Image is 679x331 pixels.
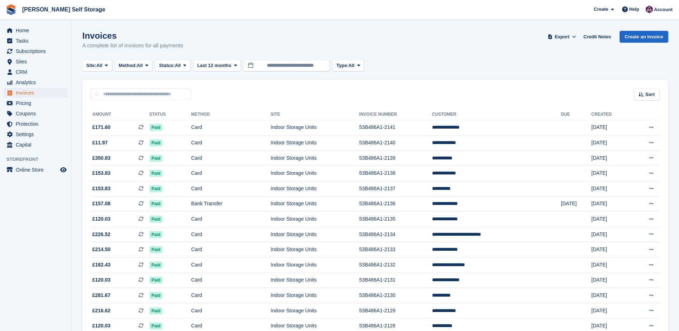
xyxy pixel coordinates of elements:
a: menu [4,57,68,67]
td: Indoor Storage Units [271,258,359,273]
img: stora-icon-8386f47178a22dfd0bd8f6a31ec36ba5ce8667c1dd55bd0f319d3a0aa187defe.svg [6,4,16,15]
span: £11.97 [92,139,108,147]
th: Invoice Number [359,109,432,120]
button: Type: All [333,60,364,72]
th: Amount [91,109,149,120]
td: 53B486A1-2134 [359,227,432,242]
td: 53B486A1-2132 [359,258,432,273]
span: Export [555,33,569,40]
td: [DATE] [591,212,631,227]
span: Capital [16,140,59,150]
td: Card [191,120,271,135]
span: All [137,62,143,69]
td: Indoor Storage Units [271,181,359,197]
a: menu [4,25,68,35]
a: menu [4,77,68,87]
td: [DATE] [591,303,631,318]
th: Customer [432,109,561,120]
button: Status: All [155,60,190,72]
td: 53B486A1-2131 [359,273,432,288]
span: CRM [16,67,59,77]
a: menu [4,67,68,77]
span: Tasks [16,36,59,46]
th: Method [191,109,271,120]
span: Sites [16,57,59,67]
td: Indoor Storage Units [271,212,359,227]
td: Card [191,166,271,181]
span: £120.03 [92,322,111,330]
span: Paid [149,322,163,330]
span: Paid [149,139,163,147]
button: Last 12 months [193,60,241,72]
span: Subscriptions [16,46,59,56]
span: Help [629,6,639,13]
span: Settings [16,129,59,139]
span: £171.60 [92,124,111,131]
td: Card [191,273,271,288]
span: Analytics [16,77,59,87]
span: Sort [645,91,655,98]
td: Indoor Storage Units [271,196,359,212]
td: Card [191,258,271,273]
a: menu [4,98,68,108]
span: Paid [149,231,163,238]
td: Indoor Storage Units [271,242,359,258]
td: [DATE] [591,288,631,303]
th: Status [149,109,191,120]
span: Paid [149,307,163,315]
td: [DATE] [591,196,631,212]
td: [DATE] [591,166,631,181]
td: Indoor Storage Units [271,303,359,318]
span: Status: [159,62,175,69]
td: 53B486A1-2130 [359,288,432,303]
td: Indoor Storage Units [271,166,359,181]
td: 53B486A1-2141 [359,120,432,135]
td: 53B486A1-2137 [359,181,432,197]
td: Card [191,303,271,318]
span: Paid [149,292,163,299]
td: Indoor Storage Units [271,135,359,151]
span: Paid [149,246,163,253]
a: Credit Notes [581,31,614,43]
td: 53B486A1-2140 [359,135,432,151]
a: menu [4,165,68,175]
td: [DATE] [591,258,631,273]
td: Card [191,212,271,227]
td: Card [191,150,271,166]
td: 53B486A1-2135 [359,212,432,227]
a: menu [4,129,68,139]
td: Indoor Storage Units [271,227,359,242]
td: [DATE] [561,196,591,212]
td: 53B486A1-2136 [359,196,432,212]
span: Paid [149,124,163,131]
img: Nikki Ambrosini [646,6,653,13]
td: Card [191,242,271,258]
span: All [175,62,181,69]
td: Card [191,227,271,242]
span: £120.03 [92,276,111,284]
p: A complete list of invoices for all payments [82,42,183,50]
span: £153.83 [92,185,111,192]
span: £182.43 [92,261,111,269]
span: Online Store [16,165,59,175]
td: Indoor Storage Units [271,273,359,288]
td: [DATE] [591,242,631,258]
td: Indoor Storage Units [271,288,359,303]
span: Paid [149,185,163,192]
span: £226.52 [92,231,111,238]
button: Export [546,31,578,43]
span: £120.03 [92,215,111,223]
td: [DATE] [591,273,631,288]
span: Account [654,6,673,13]
td: [DATE] [591,227,631,242]
span: £281.67 [92,292,111,299]
span: £216.62 [92,307,111,315]
td: [DATE] [591,120,631,135]
span: Pricing [16,98,59,108]
span: Storefront [6,156,71,163]
span: £350.83 [92,154,111,162]
td: Indoor Storage Units [271,150,359,166]
span: Paid [149,170,163,177]
a: menu [4,46,68,56]
a: menu [4,119,68,129]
